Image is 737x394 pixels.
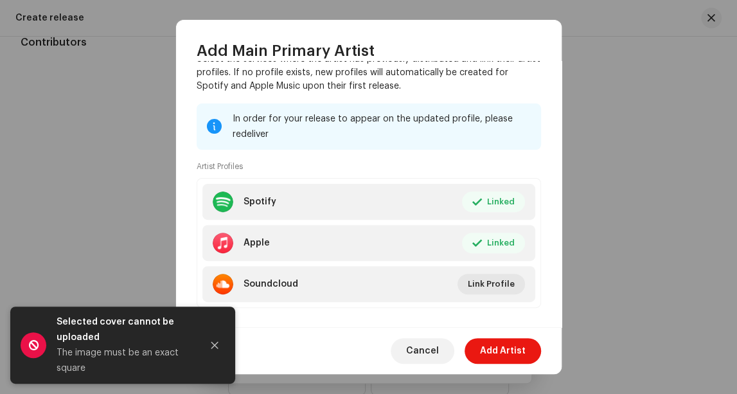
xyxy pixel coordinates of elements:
[244,197,276,207] div: Spotify
[197,160,243,173] small: Artist Profiles
[468,271,515,297] span: Link Profile
[391,338,454,364] button: Cancel
[244,238,270,248] div: Apple
[487,189,515,215] span: Linked
[244,279,298,289] div: Soundcloud
[457,274,525,294] button: Link Profile
[197,53,541,93] p: Select the services where the artist has previously distributed and link their artist profiles. I...
[57,314,191,345] div: Selected cover cannot be uploaded
[197,40,375,61] span: Add Main Primary Artist
[57,345,191,376] div: The image must be an exact square
[465,338,541,364] button: Add Artist
[406,338,439,364] span: Cancel
[480,338,526,364] span: Add Artist
[462,233,525,253] button: Linked
[202,332,227,358] button: Close
[487,230,515,256] span: Linked
[233,111,531,142] div: In order for your release to appear on the updated profile, please redeliver
[462,192,525,212] button: Linked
